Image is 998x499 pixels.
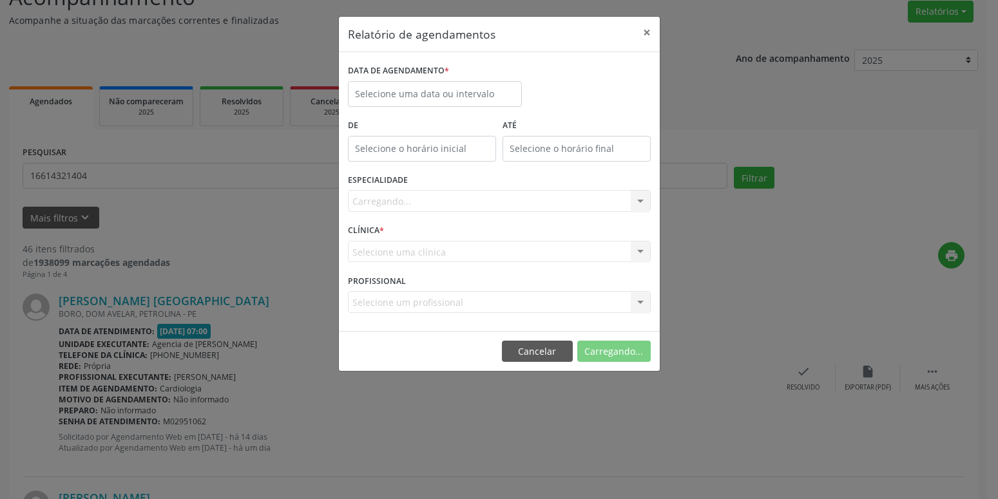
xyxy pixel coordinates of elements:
[348,81,522,107] input: Selecione uma data ou intervalo
[348,171,408,191] label: ESPECIALIDADE
[348,61,449,81] label: DATA DE AGENDAMENTO
[348,271,406,291] label: PROFISSIONAL
[503,116,651,136] label: ATÉ
[348,26,495,42] h5: Relatório de agendamentos
[634,17,660,48] button: Close
[577,341,651,362] button: Carregando...
[348,136,496,162] input: Selecione o horário inicial
[348,221,384,241] label: CLÍNICA
[503,136,651,162] input: Selecione o horário final
[348,116,496,136] label: De
[502,341,573,362] button: Cancelar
